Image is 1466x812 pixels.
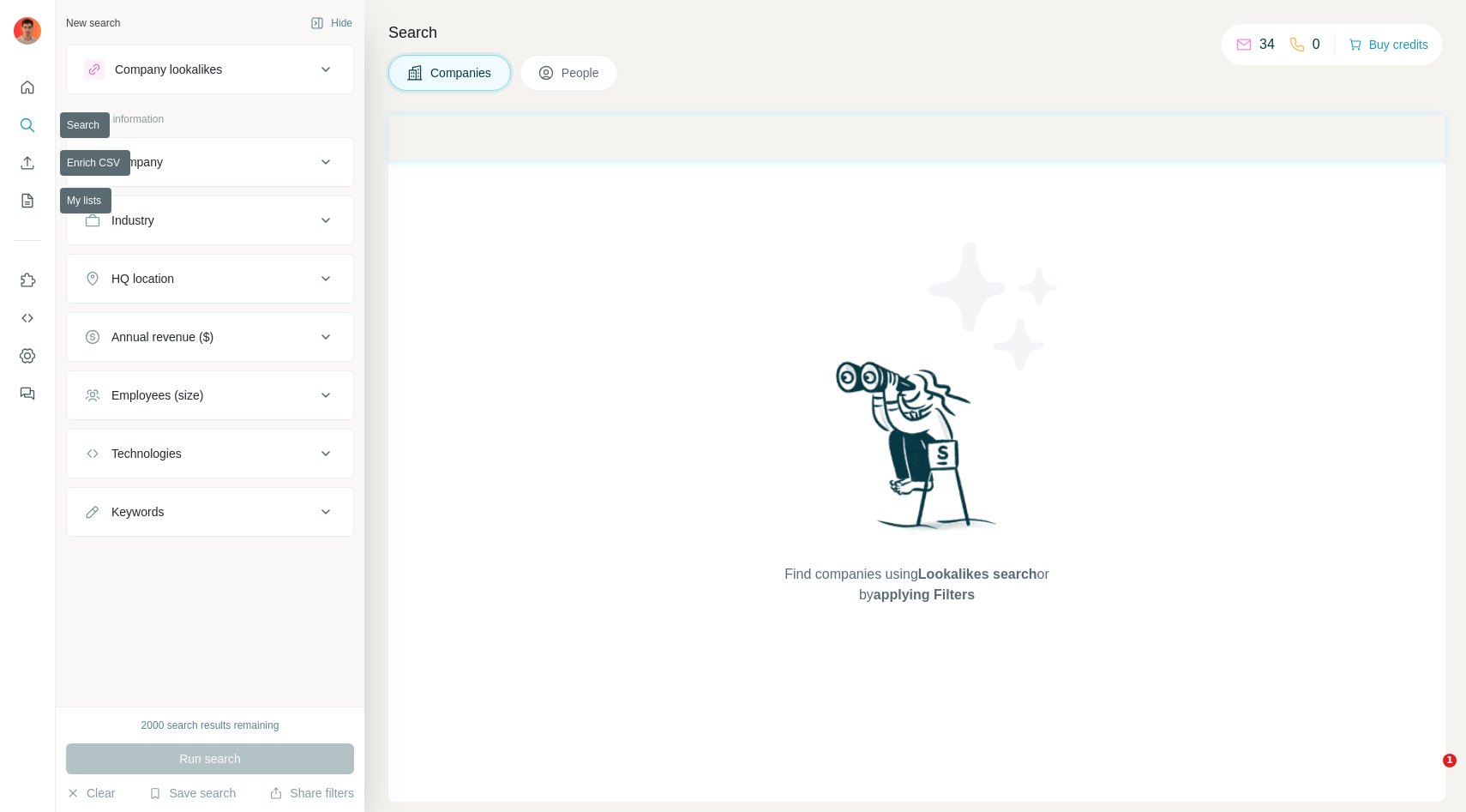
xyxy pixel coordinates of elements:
[111,153,163,171] div: Company
[14,72,41,103] button: Quick start
[111,387,203,404] div: Employees (size)
[1443,754,1457,767] span: 1
[14,185,41,216] button: My lists
[14,340,41,371] button: Dashboard
[67,433,353,474] button: Technologies
[14,110,41,141] button: Search
[388,115,1445,160] iframe: Banner
[14,17,41,45] img: Avatar
[269,785,354,802] button: Share filters
[1408,754,1449,795] iframe: Intercom live chat
[67,375,353,416] button: Employees (size)
[67,141,353,183] button: Company
[562,64,601,81] span: People
[148,785,236,802] button: Save search
[111,445,182,462] div: Technologies
[141,718,279,733] div: 2000 search results remaining
[828,357,1006,548] img: Surfe Illustration - Woman searching with binoculars
[298,10,364,36] button: Hide
[115,61,222,78] div: Company lookalikes
[66,15,120,31] div: New search
[1259,34,1275,55] p: 34
[1349,33,1428,57] button: Buy credits
[14,378,41,409] button: Feedback
[67,200,353,241] button: Industry
[14,303,41,334] button: Use Surfe API
[67,258,353,299] button: HQ location
[111,328,213,346] div: Annual revenue ($)
[918,567,1037,581] span: Lookalikes search
[67,316,353,358] button: Annual revenue ($)
[111,503,164,520] div: Keywords
[388,21,1445,45] h4: Search
[14,147,41,178] button: Enrich CSV
[111,270,174,287] div: HQ location
[66,111,354,127] p: Company information
[874,587,975,602] span: applying Filters
[111,212,154,229] div: Industry
[14,265,41,296] button: Use Surfe on LinkedIn
[67,491,353,532] button: Keywords
[67,49,353,90] button: Company lookalikes
[917,229,1072,383] img: Surfe Illustration - Stars
[430,64,493,81] span: Companies
[1313,34,1320,55] p: 0
[66,785,115,802] button: Clear
[779,564,1054,605] span: Find companies using or by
